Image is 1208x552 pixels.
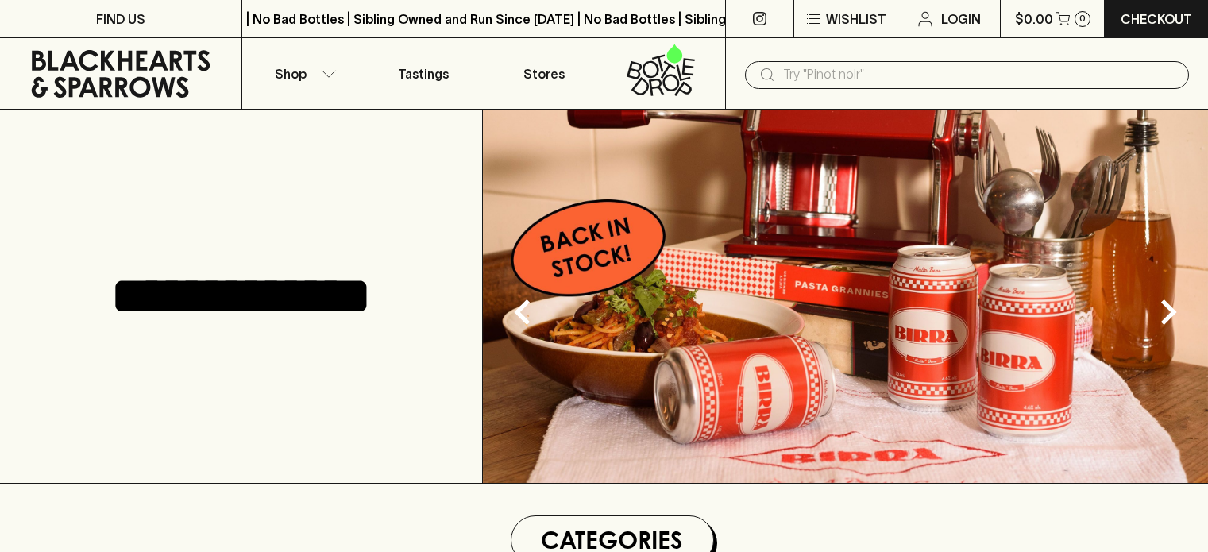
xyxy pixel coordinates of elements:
[398,64,449,83] p: Tastings
[491,280,554,344] button: Previous
[783,62,1176,87] input: Try "Pinot noir"
[1079,14,1086,23] p: 0
[826,10,886,29] p: Wishlist
[1137,280,1200,344] button: Next
[275,64,307,83] p: Shop
[1121,10,1192,29] p: Checkout
[484,38,604,109] a: Stores
[941,10,981,29] p: Login
[96,10,145,29] p: FIND US
[1015,10,1053,29] p: $0.00
[363,38,484,109] a: Tastings
[242,38,363,109] button: Shop
[483,110,1208,483] img: optimise
[523,64,565,83] p: Stores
